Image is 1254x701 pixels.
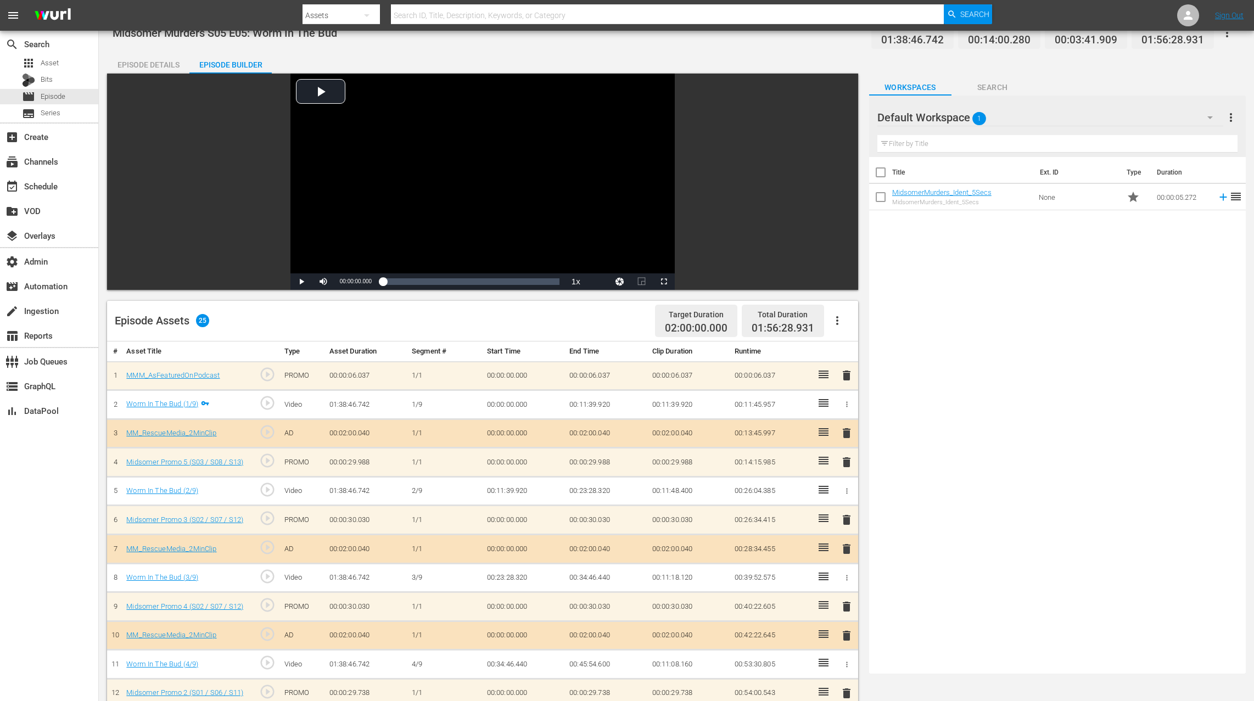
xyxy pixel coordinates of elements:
span: 1 [972,107,986,130]
span: Search [960,4,989,24]
td: 01:38:46.742 [325,563,407,592]
span: play_circle_outline [259,568,276,585]
td: 00:45:54.600 [565,650,647,679]
td: Video [280,390,325,419]
td: 00:11:39.920 [648,390,730,419]
a: Midsomer Promo 5 (S03 / S08 / S13) [126,458,243,466]
td: 00:02:00.040 [565,621,647,650]
td: 00:00:29.988 [565,448,647,477]
td: PROMO [280,592,325,621]
td: 3 [107,419,122,448]
td: 01:38:46.742 [325,650,407,679]
th: Type [1120,157,1150,188]
td: AD [280,535,325,564]
td: Video [280,476,325,506]
a: MM_RescueMedia_2MinClip [126,429,216,437]
button: Episode Details [107,52,189,74]
td: 1/1 [407,361,483,390]
span: play_circle_outline [259,366,276,383]
td: 00:34:46.440 [483,650,565,679]
a: MidsomerMurders_Ident_5Secs [892,188,992,197]
span: Asset [22,57,35,70]
td: 00:00:00.000 [483,361,565,390]
th: Clip Duration [648,341,730,362]
span: play_circle_outline [259,452,276,469]
td: 6 [107,506,122,535]
td: 00:00:00.000 [483,506,565,535]
td: 00:42:22.645 [730,621,813,650]
span: play_circle_outline [259,510,276,526]
td: 00:00:30.030 [565,506,647,535]
td: 3/9 [407,563,483,592]
td: 00:00:06.037 [565,361,647,390]
span: play_circle_outline [259,626,276,642]
td: 00:00:30.030 [648,592,730,621]
td: 00:00:05.272 [1152,184,1213,210]
td: 1/1 [407,535,483,564]
a: Midsomer Promo 2 (S01 / S06 / S11) [126,688,243,697]
td: 00:34:46.440 [565,563,647,592]
span: Series [41,108,60,119]
td: 00:00:06.037 [730,361,813,390]
td: 00:00:30.030 [325,592,407,621]
a: Worm In The Bud (4/9) [126,660,198,668]
th: End Time [565,341,647,362]
span: 01:56:28.931 [752,322,814,334]
th: Title [892,157,1033,188]
span: Schedule [5,180,19,193]
a: Worm In The Bud (3/9) [126,573,198,581]
a: Midsomer Promo 3 (S02 / S07 / S12) [126,515,243,524]
th: Asset Duration [325,341,407,362]
button: delete [840,368,853,384]
td: 00:02:00.040 [325,419,407,448]
td: 1/1 [407,506,483,535]
th: Duration [1150,157,1216,188]
div: Episode Builder [189,52,272,78]
span: delete [840,456,853,469]
div: Default Workspace [877,102,1223,133]
td: 00:11:45.957 [730,390,813,419]
td: 00:26:04.385 [730,476,813,506]
span: delete [840,687,853,700]
td: 1 [107,361,122,390]
th: Type [280,341,325,362]
td: 00:00:00.000 [483,419,565,448]
td: 00:11:39.920 [565,390,647,419]
td: 00:23:28.320 [565,476,647,506]
td: 2 [107,390,122,419]
td: Video [280,650,325,679]
th: Asset Title [122,341,250,362]
td: 11 [107,650,122,679]
a: Worm In The Bud (1/9) [126,400,198,408]
td: 00:00:30.030 [565,592,647,621]
span: Asset [41,58,59,69]
td: 00:02:00.040 [565,535,647,564]
span: 25 [196,314,209,327]
span: Bits [41,74,53,85]
span: Search [951,81,1034,94]
td: 2/9 [407,476,483,506]
span: Create [5,131,19,144]
span: Automation [5,280,19,293]
div: Progress Bar [383,278,559,285]
span: 01:38:46.742 [881,34,944,47]
button: Play [290,273,312,290]
button: Jump To Time [609,273,631,290]
td: 00:14:15.985 [730,448,813,477]
div: Total Duration [752,307,814,322]
span: Search [5,38,19,51]
td: 10 [107,621,122,650]
td: None [1034,184,1122,210]
td: 00:00:00.000 [483,390,565,419]
button: Search [944,4,992,24]
a: Midsomer Promo 4 (S02 / S07 / S12) [126,602,243,610]
td: 00:39:52.575 [730,563,813,592]
span: play_circle_outline [259,654,276,671]
td: 4 [107,448,122,477]
td: 5 [107,476,122,506]
span: Midsomer Murders S05 E05: Worm In The Bud [113,26,337,40]
div: Target Duration [665,307,727,322]
button: Picture-in-Picture [631,273,653,290]
td: 00:53:30.805 [730,650,813,679]
td: 1/1 [407,448,483,477]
